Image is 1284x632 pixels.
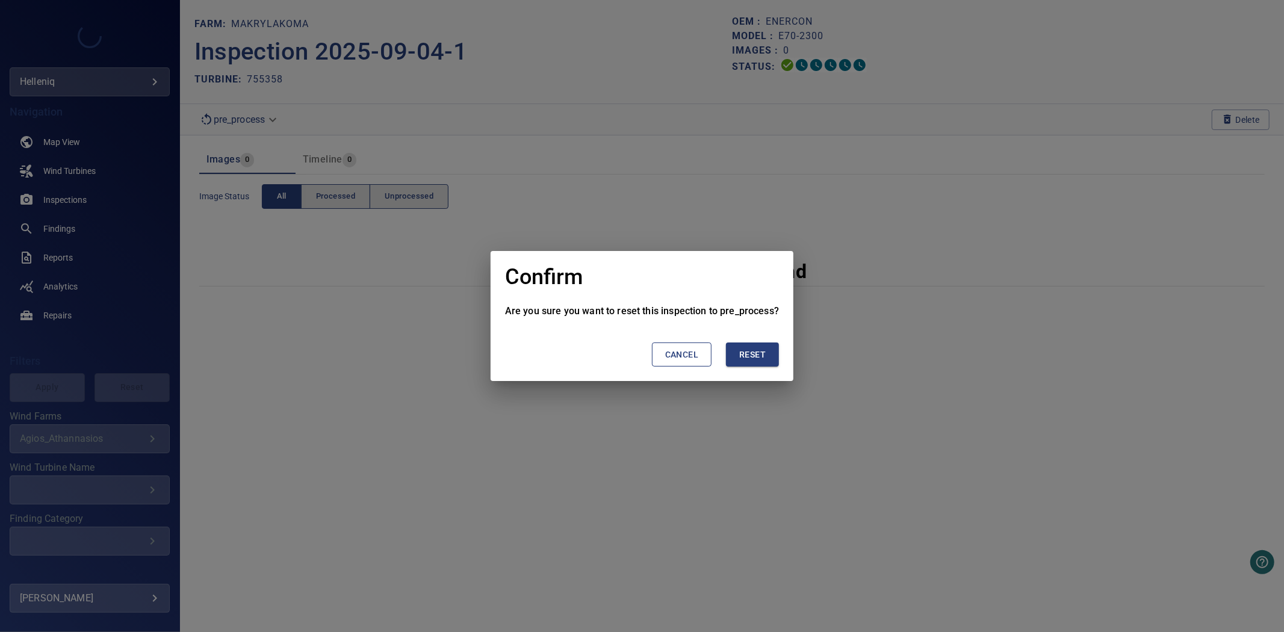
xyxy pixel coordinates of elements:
[505,304,779,318] p: Are you sure you want to reset this inspection to pre_process?
[652,342,712,367] button: Cancel
[505,265,583,290] h1: Confirm
[739,347,766,362] span: Reset
[726,342,779,367] button: Reset
[665,347,698,362] span: Cancel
